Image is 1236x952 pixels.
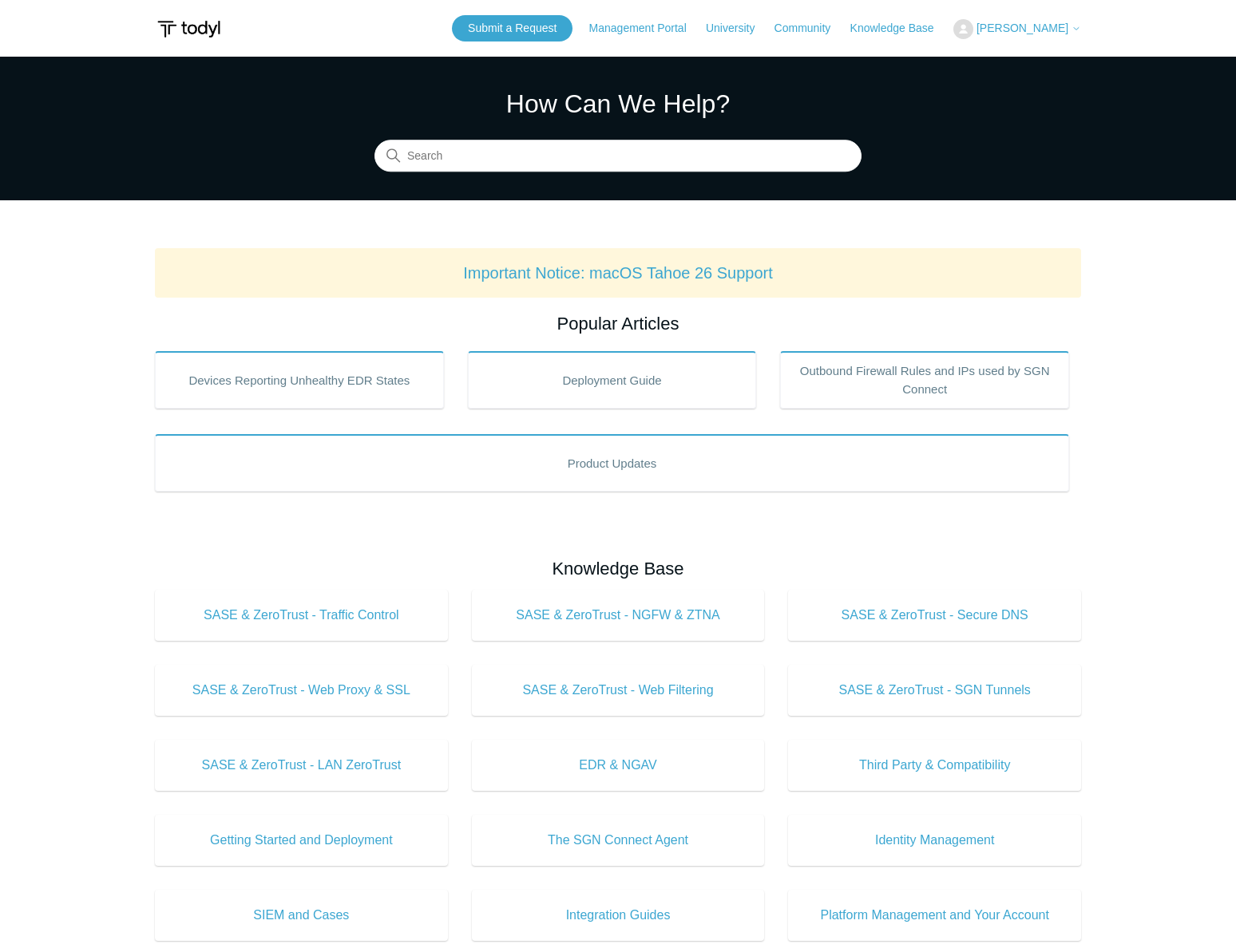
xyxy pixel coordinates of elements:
h2: Knowledge Base [155,555,1081,582]
img: Todyl Support Center Help Center home page [155,14,223,44]
a: Knowledge Base [850,20,950,37]
a: Deployment Guide [468,351,757,409]
span: Getting Started and Deployment [179,831,424,850]
a: Getting Started and Deployment [155,815,448,866]
span: SASE & ZeroTrust - Web Proxy & SSL [179,681,424,700]
span: The SGN Connect Agent [496,831,741,850]
button: [PERSON_NAME] [953,19,1081,39]
span: Integration Guides [496,906,741,925]
a: SASE & ZeroTrust - SGN Tunnels [788,665,1081,716]
a: SASE & ZeroTrust - Web Filtering [472,665,765,716]
span: SIEM and Cases [179,906,424,925]
a: Community [774,20,847,37]
a: Important Notice: macOS Tahoe 26 Support [463,264,773,282]
a: SASE & ZeroTrust - Traffic Control [155,590,448,641]
a: SIEM and Cases [155,890,448,941]
h1: How Can We Help? [374,85,862,123]
a: Platform Management and Your Account [788,890,1081,941]
a: University [706,20,771,37]
input: Search [374,140,862,172]
a: EDR & NGAV [472,740,765,791]
a: SASE & ZeroTrust - LAN ZeroTrust [155,740,448,791]
span: EDR & NGAV [496,756,741,775]
span: Identity Management [812,831,1057,850]
a: Identity Management [788,815,1081,866]
span: SASE & ZeroTrust - LAN ZeroTrust [179,756,424,775]
span: SASE & ZeroTrust - NGFW & ZTNA [496,606,741,625]
span: SASE & ZeroTrust - Web Filtering [496,681,741,700]
a: Submit a Request [452,15,572,41]
a: Devices Reporting Unhealthy EDR States [155,351,444,409]
span: SASE & ZeroTrust - Traffic Control [179,606,424,625]
a: Outbound Firewall Rules and IPs used by SGN Connect [780,351,1069,409]
span: Third Party & Compatibility [812,756,1057,775]
span: SASE & ZeroTrust - SGN Tunnels [812,681,1057,700]
a: Integration Guides [472,890,765,941]
h2: Popular Articles [155,310,1081,337]
a: The SGN Connect Agent [472,815,765,866]
span: [PERSON_NAME] [977,22,1068,34]
a: SASE & ZeroTrust - Web Proxy & SSL [155,665,448,716]
span: Platform Management and Your Account [812,906,1057,925]
a: SASE & ZeroTrust - NGFW & ZTNA [472,590,765,641]
a: Product Updates [155,434,1069,492]
a: Third Party & Compatibility [788,740,1081,791]
span: SASE & ZeroTrust - Secure DNS [812,606,1057,625]
a: SASE & ZeroTrust - Secure DNS [788,590,1081,641]
a: Management Portal [589,20,703,37]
